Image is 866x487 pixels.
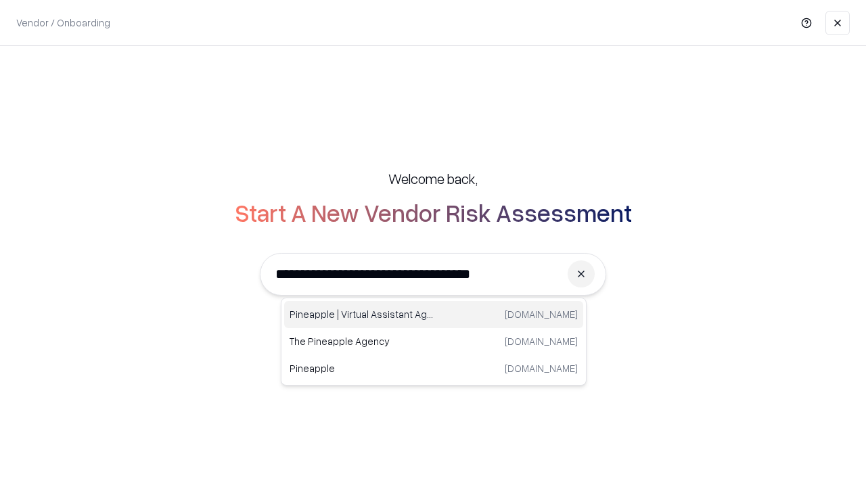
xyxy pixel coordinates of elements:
[281,298,587,386] div: Suggestions
[388,169,478,188] h5: Welcome back,
[505,361,578,375] p: [DOMAIN_NAME]
[290,307,434,321] p: Pineapple | Virtual Assistant Agency
[505,307,578,321] p: [DOMAIN_NAME]
[505,334,578,348] p: [DOMAIN_NAME]
[16,16,110,30] p: Vendor / Onboarding
[235,199,632,226] h2: Start A New Vendor Risk Assessment
[290,361,434,375] p: Pineapple
[290,334,434,348] p: The Pineapple Agency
